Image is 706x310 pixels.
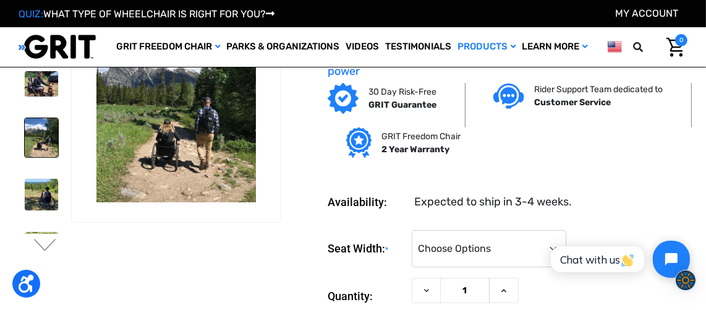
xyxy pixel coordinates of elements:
[368,85,436,98] p: 30 Day Risk-Free
[493,84,524,109] img: Customer service
[657,34,687,60] a: Cart with 0 items
[368,100,436,110] strong: GRIT Guarantee
[25,71,58,97] img: GRIT Freedom Chair: 3.0
[223,27,342,67] a: Parks & Organizations
[19,34,96,59] img: GRIT All-Terrain Wheelchair and Mobility Equipment
[608,39,622,54] img: us.png
[19,8,274,20] a: QUIZ:WHAT TYPE OF WHEELCHAIR IS RIGHT FOR YOU?
[381,130,461,143] p: GRIT Freedom Chair
[382,27,454,67] a: Testimonials
[72,16,281,202] img: GRIT Freedom Chair: 3.0
[675,34,687,46] span: 0
[25,232,58,262] img: GRIT Freedom Chair: 3.0
[537,230,700,288] iframe: Tidio Chat
[534,97,611,108] strong: Customer Service
[328,83,359,114] img: GRIT Guarantee
[342,27,382,67] a: Videos
[328,194,406,210] dt: Availability:
[346,127,372,158] img: Grit freedom
[534,83,663,96] p: Rider Support Team dedicated to
[615,7,678,19] a: Account
[666,38,684,57] img: Cart
[113,27,223,67] a: GRIT Freedom Chair
[32,239,58,254] button: Go to slide 3 of 3
[25,179,58,211] img: GRIT Freedom Chair: 3.0
[328,230,406,268] label: Seat Width:
[519,27,590,67] a: Learn More
[25,118,58,157] img: GRIT Freedom Chair: 3.0
[414,194,572,210] dd: Expected to ship in 3-4 weeks.
[19,8,43,20] span: QUIZ:
[454,27,519,67] a: Products
[651,34,657,60] input: Search
[381,144,449,155] strong: 2 Year Warranty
